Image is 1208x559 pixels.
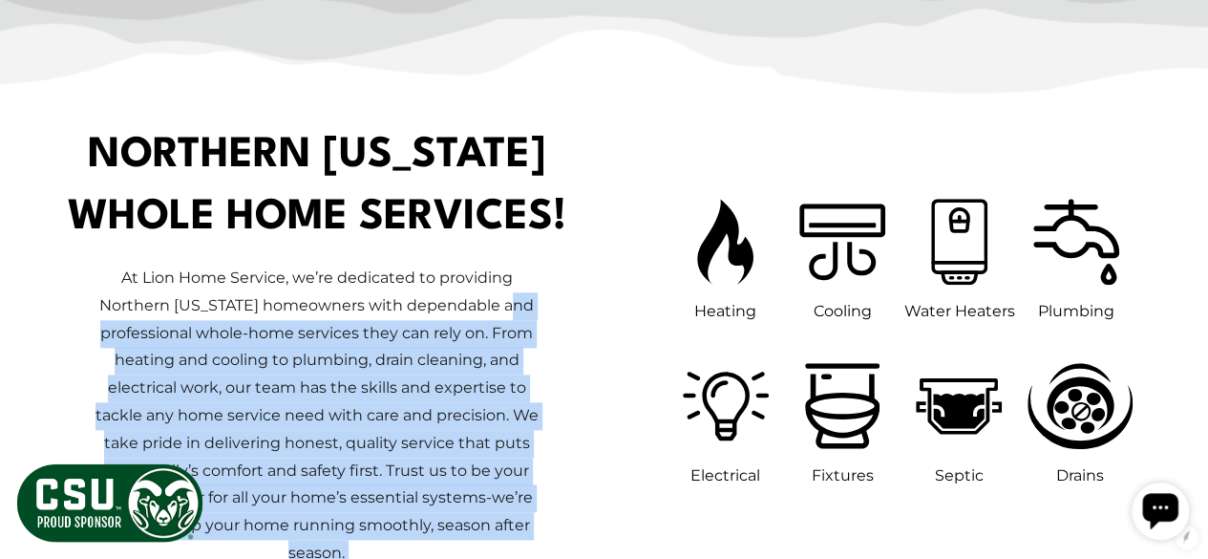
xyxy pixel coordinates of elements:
[30,125,604,249] h1: Northern [US_STATE] Whole Home Services!
[1038,302,1114,320] span: Plumbing
[906,354,1011,489] a: Septic
[694,302,756,320] span: Heating
[1056,466,1104,484] span: Drains
[935,466,984,484] span: Septic
[790,189,895,325] a: Cooling
[673,354,778,489] a: Electrical
[903,189,1014,325] a: Water Heaters
[8,8,65,65] div: Open chat widget
[1024,189,1129,325] a: Plumbing
[688,189,763,325] a: Heating
[814,302,872,320] span: Cooling
[903,302,1014,320] span: Water Heaters
[795,354,890,489] a: Fixtures
[812,466,874,484] span: Fixtures
[1018,354,1142,489] a: Drains
[690,466,760,484] span: Electrical
[14,462,205,545] img: CSU Sponsor Badge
